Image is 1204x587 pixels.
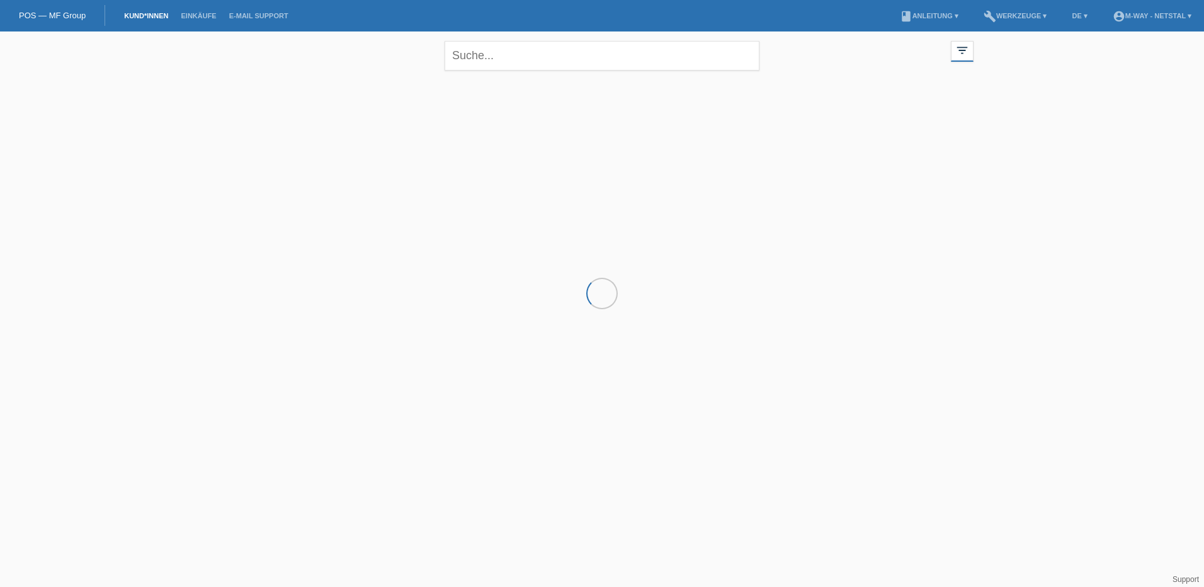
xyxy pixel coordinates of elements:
a: bookAnleitung ▾ [894,12,965,20]
a: Kund*innen [118,12,174,20]
a: POS — MF Group [19,11,86,20]
a: account_circlem-way - Netstal ▾ [1106,12,1198,20]
i: build [984,10,996,23]
i: book [900,10,912,23]
i: account_circle [1113,10,1125,23]
a: E-Mail Support [223,12,295,20]
a: DE ▾ [1065,12,1093,20]
a: buildWerkzeuge ▾ [977,12,1053,20]
a: Einkäufe [174,12,222,20]
input: Suche... [445,41,759,71]
i: filter_list [955,43,969,57]
a: Support [1173,575,1199,584]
